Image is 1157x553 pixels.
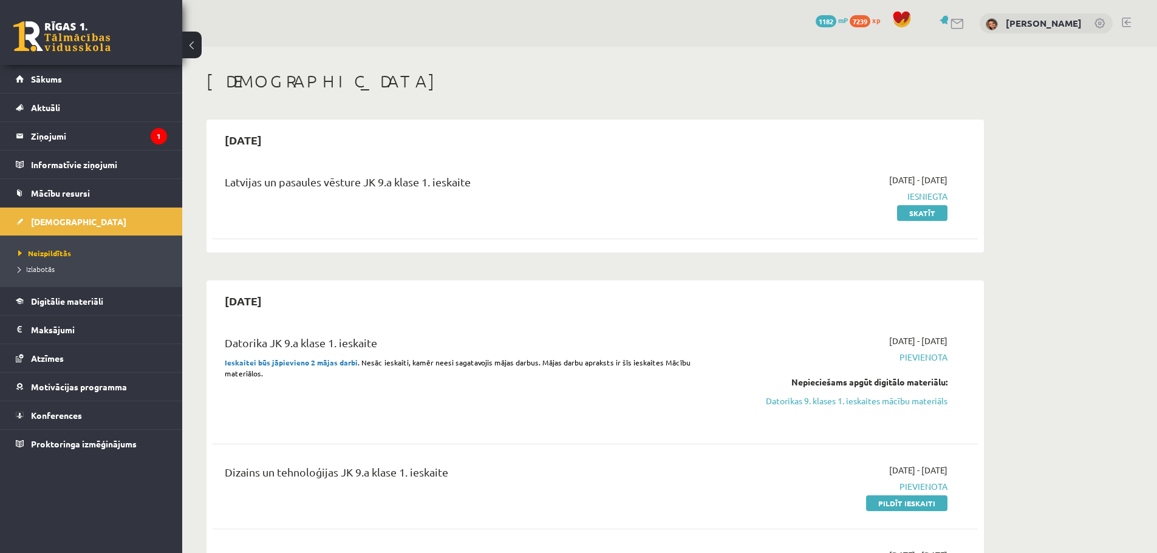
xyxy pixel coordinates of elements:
[16,287,167,315] a: Digitālie materiāli
[16,373,167,401] a: Motivācijas programma
[718,351,947,364] span: Pievienota
[889,334,947,347] span: [DATE] - [DATE]
[31,353,64,364] span: Atzīmes
[816,15,836,27] span: 1182
[16,93,167,121] a: Aktuāli
[1006,17,1082,29] a: [PERSON_NAME]
[206,71,984,92] h1: [DEMOGRAPHIC_DATA]
[31,102,60,113] span: Aktuāli
[151,128,167,144] i: 1
[13,21,111,52] a: Rīgas 1. Tālmācības vidusskola
[31,151,167,178] legend: Informatīvie ziņojumi
[31,122,167,150] legend: Ziņojumi
[31,410,82,421] span: Konferences
[31,316,167,344] legend: Maksājumi
[718,395,947,407] a: Datorikas 9. klases 1. ieskaites mācību materiāls
[16,430,167,458] a: Proktoringa izmēģinājums
[18,248,71,258] span: Neizpildītās
[718,376,947,388] div: Nepieciešams apgūt digitālo materiālu:
[31,381,127,392] span: Motivācijas programma
[16,122,167,150] a: Ziņojumi1
[16,316,167,344] a: Maksājumi
[866,495,947,511] a: Pildīt ieskaiti
[16,151,167,178] a: Informatīvie ziņojumi
[31,438,137,449] span: Proktoringa izmēģinājums
[225,464,700,486] div: Dizains un tehnoloģijas JK 9.a klase 1. ieskaite
[986,18,998,30] img: Kendija Anete Kraukle
[16,179,167,207] a: Mācību resursi
[16,401,167,429] a: Konferences
[838,15,848,25] span: mP
[31,188,90,198] span: Mācību resursi
[816,15,848,25] a: 1182 mP
[225,358,691,378] span: . Nesāc ieskaiti, kamēr neesi sagatavojis mājas darbus. Mājas darbu apraksts ir šīs ieskaites Māc...
[889,464,947,477] span: [DATE] - [DATE]
[718,480,947,493] span: Pievienota
[18,263,170,274] a: Izlabotās
[213,126,274,154] h2: [DATE]
[18,264,55,274] span: Izlabotās
[225,174,700,196] div: Latvijas un pasaules vēsture JK 9.a klase 1. ieskaite
[16,208,167,236] a: [DEMOGRAPHIC_DATA]
[16,65,167,93] a: Sākums
[850,15,870,27] span: 7239
[850,15,886,25] a: 7239 xp
[872,15,880,25] span: xp
[889,174,947,186] span: [DATE] - [DATE]
[31,216,126,227] span: [DEMOGRAPHIC_DATA]
[18,248,170,259] a: Neizpildītās
[31,296,103,307] span: Digitālie materiāli
[225,358,358,367] strong: Ieskaitei būs jāpievieno 2 mājas darbi
[897,205,947,221] a: Skatīt
[225,334,700,357] div: Datorika JK 9.a klase 1. ieskaite
[31,73,62,84] span: Sākums
[718,190,947,203] span: Iesniegta
[213,287,274,315] h2: [DATE]
[16,344,167,372] a: Atzīmes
